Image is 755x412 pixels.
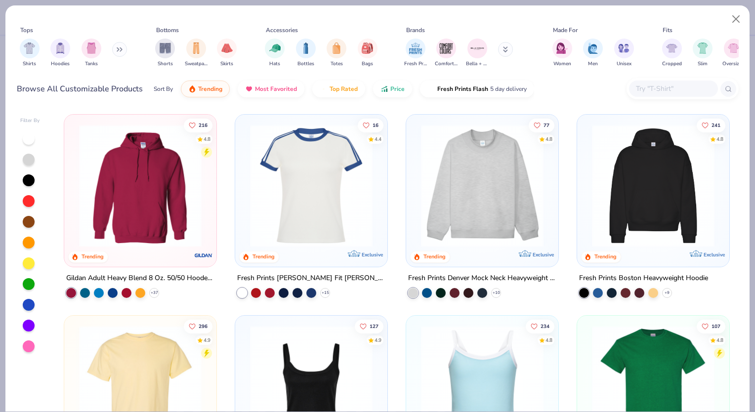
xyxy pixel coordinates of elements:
[541,324,549,329] span: 234
[693,39,713,68] div: filter for Slim
[662,39,682,68] div: filter for Cropped
[722,39,745,68] button: filter button
[362,60,373,68] span: Bags
[435,39,458,68] button: filter button
[221,42,233,54] img: Skirts Image
[327,39,346,68] div: filter for Totes
[74,124,207,247] img: 01756b78-01f6-4cc6-8d8a-3c30c1a0c8ac
[155,39,175,68] button: filter button
[355,319,383,333] button: Like
[55,42,66,54] img: Hoodies Image
[358,39,377,68] button: filter button
[217,39,237,68] button: filter button
[375,135,381,143] div: 4.4
[20,39,40,68] button: filter button
[697,319,725,333] button: Like
[255,85,297,93] span: Most Favorited
[154,84,173,93] div: Sort By
[548,124,681,247] img: a90f7c54-8796-4cb2-9d6e-4e9644cfe0fe
[545,336,552,344] div: 4.8
[614,39,634,68] button: filter button
[297,60,314,68] span: Bottles
[666,42,677,54] img: Cropped Image
[544,123,549,127] span: 77
[265,39,285,68] div: filter for Hats
[330,85,358,93] span: Top Rated
[552,39,572,68] div: filter for Women
[698,60,708,68] span: Slim
[204,336,211,344] div: 4.9
[160,42,171,54] img: Shorts Image
[375,336,381,344] div: 4.9
[86,42,97,54] img: Tanks Image
[296,39,316,68] button: filter button
[50,39,70,68] button: filter button
[404,39,427,68] button: filter button
[269,42,281,54] img: Hats Image
[416,124,548,247] img: f5d85501-0dbb-4ee4-b115-c08fa3845d83
[552,39,572,68] button: filter button
[662,39,682,68] button: filter button
[533,251,554,258] span: Exclusive
[194,246,213,265] img: Gildan logo
[85,60,98,68] span: Tanks
[665,290,670,296] span: + 9
[66,272,214,285] div: Gildan Adult Heavy Blend 8 Oz. 50/50 Hooded Sweatshirt
[553,26,578,35] div: Made For
[370,324,378,329] span: 127
[245,124,377,247] img: e5540c4d-e74a-4e58-9a52-192fe86bec9f
[435,60,458,68] span: Comfort Colors
[556,42,568,54] img: Women Image
[358,39,377,68] div: filter for Bags
[663,26,672,35] div: Fits
[553,60,571,68] span: Women
[466,60,489,68] span: Bella + Canvas
[20,26,33,35] div: Tops
[266,26,298,35] div: Accessories
[362,42,373,54] img: Bags Image
[156,26,179,35] div: Bottoms
[716,336,723,344] div: 4.8
[151,290,158,296] span: + 37
[697,118,725,132] button: Like
[17,83,143,95] div: Browse All Customizable Products
[331,60,343,68] span: Totes
[188,85,196,93] img: trending.gif
[373,123,378,127] span: 16
[184,118,213,132] button: Like
[617,60,631,68] span: Unisex
[727,10,746,29] button: Close
[662,60,682,68] span: Cropped
[490,83,527,95] span: 5 day delivery
[300,42,311,54] img: Bottles Image
[327,39,346,68] button: filter button
[435,39,458,68] div: filter for Comfort Colors
[199,123,208,127] span: 216
[404,60,427,68] span: Fresh Prints
[406,26,425,35] div: Brands
[545,135,552,143] div: 4.8
[722,39,745,68] div: filter for Oversized
[238,81,304,97] button: Most Favorited
[583,39,603,68] div: filter for Men
[185,39,208,68] button: filter button
[588,60,598,68] span: Men
[439,41,454,56] img: Comfort Colors Image
[526,319,554,333] button: Like
[635,83,711,94] input: Try "T-Shirt"
[466,39,489,68] button: filter button
[579,272,708,285] div: Fresh Prints Boston Heavyweight Hoodie
[204,135,211,143] div: 4.8
[427,85,435,93] img: flash.gif
[358,118,383,132] button: Like
[716,135,723,143] div: 4.8
[82,39,101,68] button: filter button
[728,42,739,54] img: Oversized Image
[373,81,412,97] button: Price
[237,272,385,285] div: Fresh Prints [PERSON_NAME] Fit [PERSON_NAME] Shirt with Stripes
[322,290,329,296] span: + 15
[23,60,36,68] span: Shirts
[20,117,40,124] div: Filter By
[466,39,489,68] div: filter for Bella + Canvas
[587,42,598,54] img: Men Image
